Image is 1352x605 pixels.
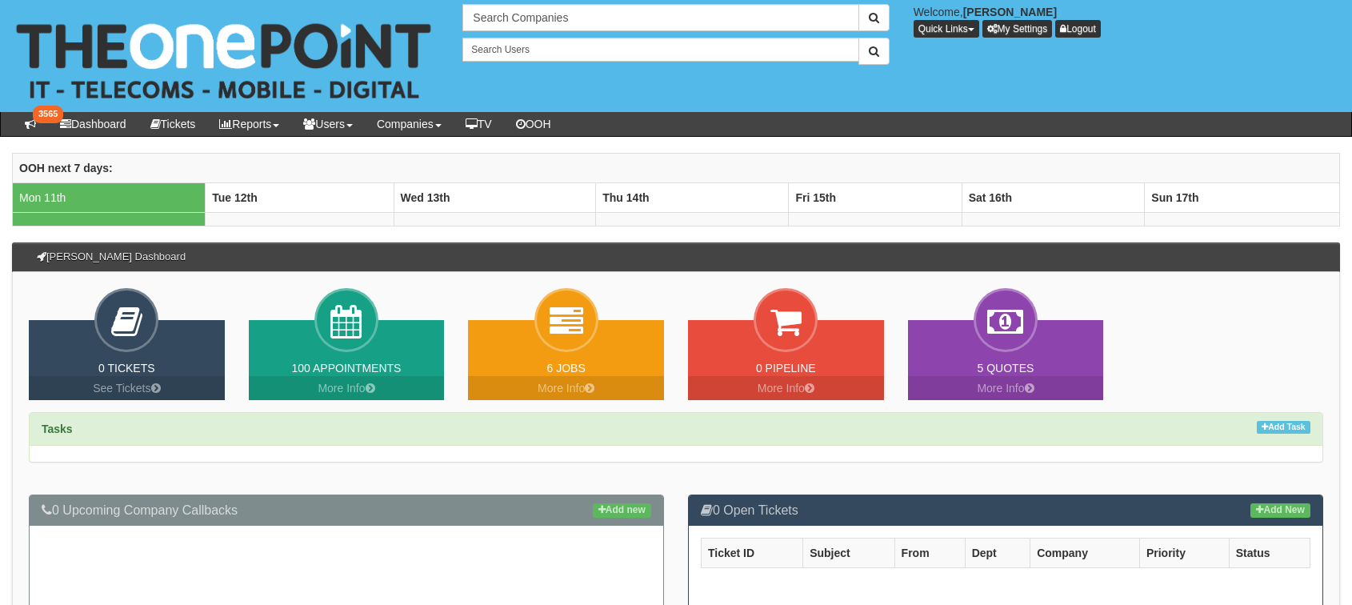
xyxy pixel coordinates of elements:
[962,183,1145,213] th: Sat 16th
[1030,539,1140,568] th: Company
[291,112,365,136] a: Users
[702,539,803,568] th: Ticket ID
[207,112,291,136] a: Reports
[42,423,73,435] strong: Tasks
[914,20,979,38] button: Quick Links
[982,20,1053,38] a: My Settings
[29,243,194,270] h3: [PERSON_NAME] Dashboard
[1257,421,1310,435] a: Add Task
[908,376,1104,400] a: More Info
[504,112,563,136] a: OOH
[965,539,1030,568] th: Dept
[13,154,1340,183] th: OOH next 7 days:
[1229,539,1310,568] th: Status
[803,539,894,568] th: Subject
[48,112,138,136] a: Dashboard
[292,362,402,375] a: 100 Appointments
[1145,183,1340,213] th: Sun 17th
[756,362,816,375] a: 0 Pipeline
[978,362,1034,375] a: 5 Quotes
[454,112,504,136] a: TV
[963,6,1057,18] b: [PERSON_NAME]
[42,503,651,518] h3: 0 Upcoming Company Callbacks
[1055,20,1101,38] a: Logout
[206,183,394,213] th: Tue 12th
[1250,503,1310,518] a: Add New
[468,376,664,400] a: More Info
[593,503,651,518] a: Add new
[902,4,1352,38] div: Welcome,
[688,376,884,400] a: More Info
[596,183,789,213] th: Thu 14th
[249,376,445,400] a: More Info
[98,362,155,375] a: 0 Tickets
[789,183,962,213] th: Fri 15th
[365,112,454,136] a: Companies
[138,112,208,136] a: Tickets
[894,539,965,568] th: From
[13,183,206,213] td: Mon 11th
[547,362,586,375] a: 6 Jobs
[394,183,596,213] th: Wed 13th
[1139,539,1229,568] th: Priority
[701,503,1310,518] h3: 0 Open Tickets
[462,4,858,31] input: Search Companies
[462,38,858,62] input: Search Users
[33,106,63,123] span: 3565
[29,376,225,400] a: See Tickets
